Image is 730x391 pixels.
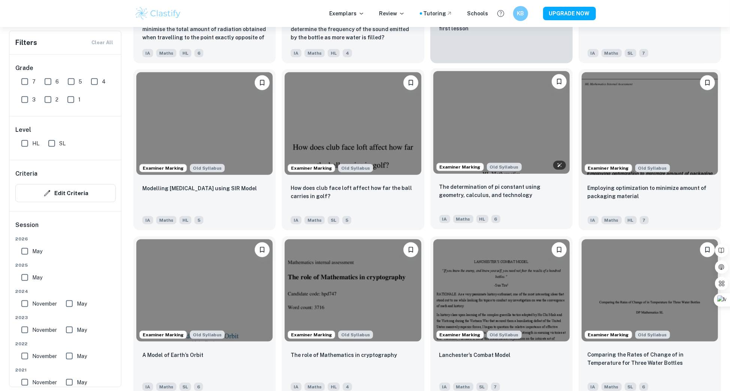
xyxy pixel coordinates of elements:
[338,331,373,339] span: Old Syllabus
[588,383,599,391] span: IA
[639,49,648,57] span: 7
[453,215,473,223] span: Maths
[588,184,712,200] p: Employing optimization to minimize amount of packaging material
[32,139,39,148] span: HL
[15,262,116,269] span: 2025
[305,49,325,57] span: Maths
[291,17,415,42] p: How does the volume of water inside a bottle determine the frequency of the sound emitted by the ...
[255,75,270,90] button: Bookmark
[15,367,116,373] span: 2021
[77,352,87,360] span: May
[142,351,203,359] p: A Model of Earth’s Orbit
[134,6,182,21] a: Clastify logo
[588,351,712,367] p: Comparing the Rates of Change of in Temperature for Three Water Bottles
[338,164,373,172] span: Old Syllabus
[55,78,59,86] span: 6
[102,78,106,86] span: 4
[15,288,116,295] span: 2024
[338,164,373,172] div: Although this IA is written for the old math syllabus (last exam in November 2020), the current I...
[32,273,42,282] span: May
[639,383,648,391] span: 6
[291,49,302,57] span: IA
[582,72,718,175] img: Maths IA example thumbnail: Employing optimization to minimize amoun
[190,164,225,172] div: Although this IA is written for the old math syllabus (last exam in November 2020), the current I...
[15,340,116,347] span: 2022
[494,7,507,20] button: Help and Feedback
[190,331,225,339] div: Although this IA is written for the old math syllabus (last exam in November 2020), the current I...
[487,163,522,171] div: Although this IA is written for the old math syllabus (last exam in November 2020), the current I...
[59,139,66,148] span: SL
[291,383,302,391] span: IA
[635,331,670,339] div: Although this IA is written for the old math syllabus (last exam in November 2020), the current I...
[343,49,352,57] span: 4
[156,216,176,224] span: Maths
[156,49,176,57] span: Maths
[15,184,116,202] button: Edit Criteria
[32,300,57,308] span: November
[136,239,273,342] img: Maths IA example thumbnail: A Model of Earth’s Orbit
[291,216,302,224] span: IA
[403,242,418,257] button: Bookmark
[15,236,116,242] span: 2026
[190,331,225,339] span: Old Syllabus
[439,351,511,359] p: Lanchester’s Combat Model
[453,383,473,391] span: Maths
[79,78,82,86] span: 5
[487,331,522,339] span: Old Syllabus
[491,383,500,391] span: 7
[487,331,522,339] div: Although this IA is written for the old math syllabus (last exam in November 2020), the current I...
[142,184,257,193] p: Modelling COVID 19 using SIR Model
[328,383,340,391] span: HL
[602,49,622,57] span: Maths
[285,239,421,342] img: Maths IA example thumbnail: The role of Mathematics in cryptography
[32,96,36,104] span: 3
[32,247,42,255] span: May
[437,164,484,170] span: Examiner Marking
[179,49,191,57] span: HL
[476,215,488,223] span: HL
[476,383,488,391] span: SL
[32,78,36,86] span: 7
[32,352,57,360] span: November
[585,331,632,338] span: Examiner Marking
[342,216,351,224] span: 5
[179,216,191,224] span: HL
[305,216,325,224] span: Maths
[15,64,116,73] h6: Grade
[338,331,373,339] div: Although this IA is written for the old math syllabus (last exam in November 2020), the current I...
[424,9,452,18] a: Tutoring
[582,239,718,342] img: Maths IA example thumbnail: Comparing the Rates of Change of in Temp
[437,331,484,338] span: Examiner Marking
[433,239,570,342] img: Maths IA example thumbnail: Lanchester’s Combat Model
[640,216,649,224] span: 7
[700,75,715,90] button: Bookmark
[291,351,397,359] p: The role of Mathematics in cryptography
[156,383,176,391] span: Maths
[585,165,632,172] span: Examiner Marking
[635,331,670,339] span: Old Syllabus
[255,242,270,257] button: Bookmark
[15,37,37,48] h6: Filters
[32,326,57,334] span: November
[516,9,525,18] h6: KB
[467,9,488,18] div: Schools
[543,7,596,20] button: UPGRADE NOW
[55,96,58,104] span: 2
[78,96,81,104] span: 1
[700,242,715,257] button: Bookmark
[328,216,339,224] span: SL
[190,164,225,172] span: Old Syllabus
[15,169,37,178] h6: Criteria
[32,378,57,387] span: November
[291,184,415,200] p: How does club face loft affect how far the ball carries in golf?
[602,383,622,391] span: Maths
[588,216,599,224] span: IA
[343,383,352,391] span: 4
[77,326,87,334] span: May
[330,9,364,18] p: Exemplars
[403,75,418,90] button: Bookmark
[635,164,670,172] div: Although this IA is written for the old math syllabus (last exam in November 2020), the current I...
[433,71,570,173] img: Maths IA example thumbnail: The determination of pi constant using g
[487,163,522,171] span: Old Syllabus
[140,331,187,338] span: Examiner Marking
